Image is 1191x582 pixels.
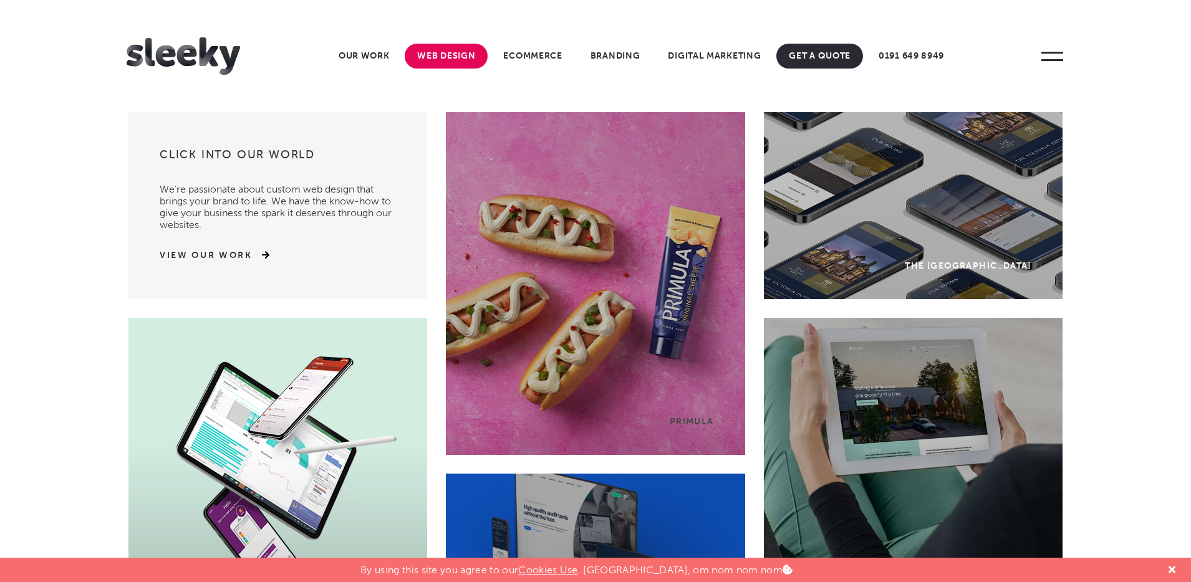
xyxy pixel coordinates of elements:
[326,44,402,69] a: Our Work
[866,44,957,69] a: 0191 649 8949
[518,564,578,576] a: Cookies Use
[764,112,1063,299] a: The [GEOGRAPHIC_DATA]
[905,260,1031,271] div: The [GEOGRAPHIC_DATA]
[127,37,240,75] img: Sleeky Web Design Newcastle
[670,416,714,427] div: Primula
[160,171,396,231] p: We’re passionate about custom web design that brings your brand to life. We have the know-how to ...
[446,112,745,455] a: Primula
[491,44,574,69] a: Ecommerce
[253,250,269,259] img: arrow
[655,44,773,69] a: Digital Marketing
[160,147,396,171] h3: Click into our world
[578,44,653,69] a: Branding
[160,249,253,262] a: View Our Work
[360,558,793,576] p: By using this site you agree to our . [GEOGRAPHIC_DATA], om nom nom nom
[776,44,863,69] a: Get A Quote
[405,44,488,69] a: Web Design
